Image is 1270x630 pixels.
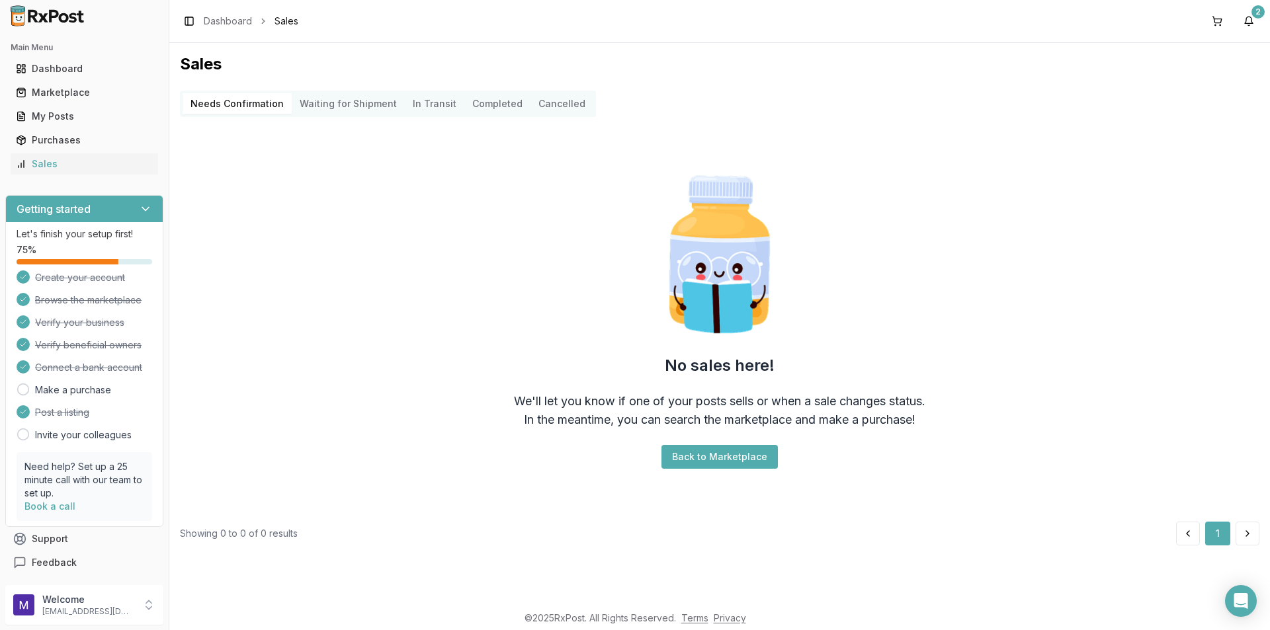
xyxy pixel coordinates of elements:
button: Support [5,527,163,551]
button: In Transit [405,93,464,114]
span: Create your account [35,271,125,284]
a: Make a purchase [35,383,111,397]
button: 1 [1205,522,1230,545]
div: We'll let you know if one of your posts sells or when a sale changes status. [514,392,925,411]
a: Dashboard [204,15,252,28]
div: Marketplace [16,86,153,99]
a: Book a call [24,500,75,512]
p: Welcome [42,593,134,606]
a: Dashboard [11,57,158,81]
img: User avatar [13,594,34,615]
p: [EMAIL_ADDRESS][DOMAIN_NAME] [42,606,134,617]
span: Post a listing [35,406,89,419]
span: Connect a bank account [35,361,142,374]
button: Marketplace [5,82,163,103]
a: Purchases [11,128,158,152]
button: 2 [1238,11,1259,32]
span: Verify beneficial owners [35,338,142,352]
h2: No sales here! [665,355,775,376]
a: Privacy [714,612,746,623]
button: Purchases [5,130,163,151]
a: My Posts [11,104,158,128]
div: Dashboard [16,62,153,75]
button: Cancelled [530,93,593,114]
button: Waiting for Shipment [292,93,405,114]
button: Back to Marketplace [661,445,778,469]
h1: Sales [180,54,1259,75]
p: Let's finish your setup first! [17,227,152,241]
div: Sales [16,157,153,171]
a: Terms [681,612,708,623]
button: Dashboard [5,58,163,79]
h2: Main Menu [11,42,158,53]
button: Sales [5,153,163,175]
button: Feedback [5,551,163,574]
span: Feedback [32,556,77,569]
div: My Posts [16,110,153,123]
span: Verify your business [35,316,124,329]
nav: breadcrumb [204,15,298,28]
div: 2 [1251,5,1265,19]
img: RxPost Logo [5,5,90,26]
p: Need help? Set up a 25 minute call with our team to set up. [24,460,144,500]
span: 75 % [17,243,36,256]
div: Purchases [16,134,153,147]
div: In the meantime, you can search the marketplace and make a purchase! [524,411,915,429]
span: Browse the marketplace [35,294,142,307]
button: Needs Confirmation [183,93,292,114]
a: Marketplace [11,81,158,104]
button: My Posts [5,106,163,127]
button: Completed [464,93,530,114]
span: Sales [275,15,298,28]
a: Sales [11,152,158,176]
div: Open Intercom Messenger [1225,585,1257,617]
h3: Getting started [17,201,91,217]
img: Smart Pill Bottle [635,170,804,339]
div: Showing 0 to 0 of 0 results [180,527,298,540]
a: Invite your colleagues [35,428,132,442]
